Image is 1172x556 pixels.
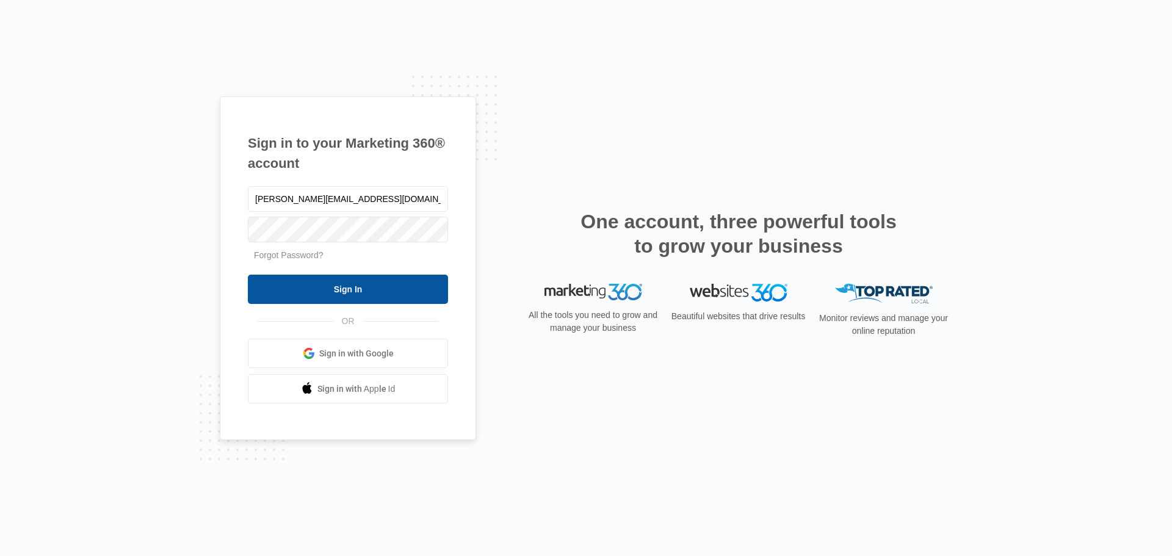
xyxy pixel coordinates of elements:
p: Monitor reviews and manage your online reputation [816,312,952,338]
span: Sign in with Apple Id [317,383,396,395]
input: Email [248,186,448,212]
img: Top Rated Local [835,284,933,304]
a: Sign in with Apple Id [248,374,448,403]
img: Websites 360 [690,284,787,301]
p: Beautiful websites that drive results [670,311,807,323]
a: Sign in with Google [248,339,448,368]
input: Sign In [248,275,448,304]
img: Marketing 360 [544,284,642,301]
h2: One account, three powerful tools to grow your business [577,209,900,258]
span: Sign in with Google [319,347,394,360]
span: OR [333,315,363,328]
h1: Sign in to your Marketing 360® account [248,133,448,173]
a: Forgot Password? [254,250,324,260]
p: All the tools you need to grow and manage your business [525,309,662,335]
